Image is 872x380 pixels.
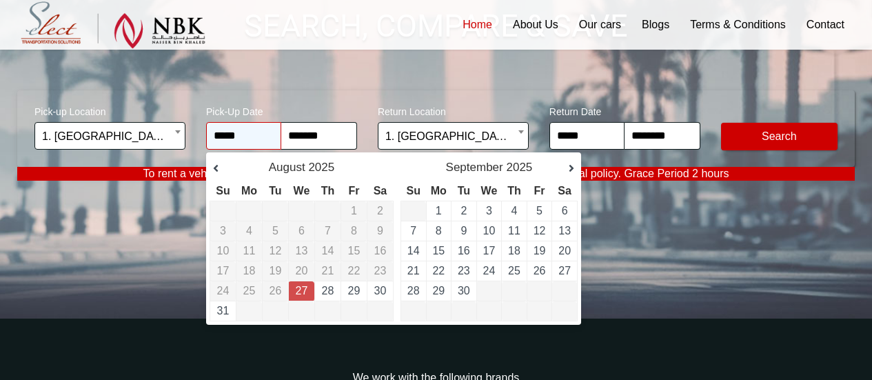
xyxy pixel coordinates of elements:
[508,265,520,277] a: 25
[296,285,308,297] a: 27
[374,285,387,297] a: 30
[213,162,234,176] a: Prev
[436,205,442,217] a: 1
[511,205,518,217] a: 4
[534,265,546,277] a: 26
[296,245,308,257] span: 13
[296,265,308,277] span: 20
[217,285,230,297] span: 24
[432,245,445,257] a: 15
[534,245,546,257] a: 19
[378,97,529,122] span: Return Location
[34,97,185,122] span: Pick-up Location
[21,1,205,49] img: Select Rent a Car
[483,245,496,257] a: 17
[351,205,357,217] span: 1
[217,245,230,257] span: 10
[458,285,470,297] a: 30
[436,225,442,237] a: 8
[458,245,470,257] a: 16
[486,205,492,217] a: 3
[294,185,310,197] span: Wednesday
[243,265,256,277] span: 18
[220,225,226,237] span: 3
[325,225,331,237] span: 7
[270,265,282,277] span: 19
[562,205,568,217] a: 6
[288,281,314,301] td: Return Date
[549,97,700,122] span: Return Date
[348,185,359,197] span: Friday
[321,185,335,197] span: Thursday
[34,122,185,150] span: 1. Hamad International Airport
[460,205,467,217] a: 2
[348,285,361,297] a: 29
[377,225,383,237] span: 9
[508,225,520,237] a: 11
[431,185,447,197] span: Monday
[458,185,470,197] span: Tuesday
[217,265,230,277] span: 17
[348,245,361,257] span: 15
[385,123,521,150] span: 1. Hamad International Airport
[270,245,282,257] span: 12
[483,225,496,237] a: 10
[42,123,178,150] span: 1. Hamad International Airport
[534,185,545,197] span: Friday
[534,225,546,237] a: 12
[243,285,256,297] span: 25
[269,185,281,197] span: Tuesday
[558,245,571,257] a: 20
[322,245,334,257] span: 14
[558,225,571,237] a: 13
[206,97,357,122] span: Pick-Up Date
[407,245,420,257] a: 14
[348,265,361,277] span: 22
[374,245,387,257] span: 16
[243,245,256,257] span: 11
[217,305,230,317] a: 31
[483,265,496,277] a: 24
[446,161,503,174] span: September
[558,185,571,197] span: Saturday
[458,265,470,277] a: 23
[351,225,357,237] span: 8
[272,225,278,237] span: 5
[269,161,305,174] span: August
[407,185,420,197] span: Sunday
[378,122,529,150] span: 1. Hamad International Airport
[554,162,574,176] a: Next
[507,185,521,197] span: Thursday
[374,185,387,197] span: Saturday
[432,265,445,277] a: 22
[377,205,383,217] span: 2
[322,265,334,277] span: 21
[460,225,467,237] a: 9
[298,225,305,237] span: 6
[270,285,282,297] span: 26
[308,161,334,174] span: 2025
[481,185,498,197] span: Wednesday
[241,185,257,197] span: Monday
[322,285,334,297] a: 28
[17,167,855,181] p: To rent a vehicle, customers must be at least 21 years of age, in accordance with our rental poli...
[721,123,838,150] button: Modify Search
[506,161,532,174] span: 2025
[508,245,520,257] a: 18
[432,285,445,297] a: 29
[407,265,420,277] a: 21
[216,185,230,197] span: Sunday
[246,225,252,237] span: 4
[536,205,543,217] a: 5
[407,285,420,297] a: 28
[558,265,571,277] a: 27
[410,225,416,237] a: 7
[374,265,387,277] span: 23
